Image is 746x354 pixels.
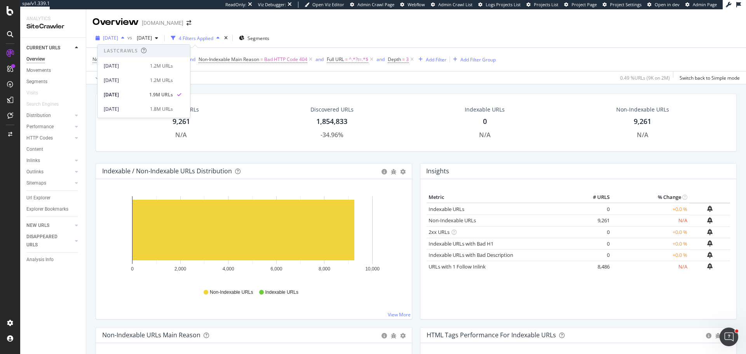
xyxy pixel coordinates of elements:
[382,169,387,174] div: circle-info
[429,263,486,270] a: URLs with 1 Follow Inlink
[616,106,669,113] div: Non-Indexable URLs
[26,256,54,264] div: Analysis Info
[572,2,597,7] span: Project Page
[26,145,80,153] a: Content
[415,55,446,64] button: Add Filter
[534,2,558,7] span: Projects List
[382,333,387,338] div: circle-info
[478,2,521,8] a: Logs Projects List
[312,2,344,7] span: Open Viz Editor
[450,55,496,64] button: Add Filter Group
[104,77,145,84] div: [DATE]
[26,168,44,176] div: Outlinks
[465,106,505,113] div: Indexable URLs
[173,117,190,127] div: 9,261
[408,2,425,7] span: Webflow
[102,167,232,175] div: Indexable / Non-Indexable URLs Distribution
[150,63,173,70] div: 1.2M URLs
[680,75,740,81] div: Switch back to Simple mode
[580,261,612,272] td: 8,486
[26,157,40,165] div: Inlinks
[426,56,446,63] div: Add Filter
[580,215,612,227] td: 9,261
[26,78,80,86] a: Segments
[715,333,721,338] div: bug
[104,91,145,98] div: [DATE]
[429,240,493,247] a: Indexable URLs with Bad H1
[305,2,344,8] a: Open Viz Editor
[707,240,713,246] div: bell-plus
[26,123,54,131] div: Performance
[580,227,612,238] td: 0
[357,2,394,7] span: Admin Crawl Page
[676,71,740,84] button: Switch back to Simple mode
[102,331,200,339] div: Non-Indexable URLs Main Reason
[612,192,689,203] th: % Change
[26,205,80,213] a: Explorer Bookmarks
[612,249,689,261] td: +0.0 %
[431,2,472,8] a: Admin Crawl List
[142,19,183,27] div: [DOMAIN_NAME]
[388,56,401,63] span: Depth
[707,252,713,258] div: bell-plus
[92,71,115,84] button: Apply
[150,77,173,84] div: 1.2M URLs
[149,91,173,98] div: 1.9M URLs
[486,2,521,7] span: Logs Projects List
[612,203,689,215] td: +0.0 %
[26,100,59,108] div: Search Engines
[26,157,73,165] a: Inlinks
[179,35,213,42] div: 4 Filters Applied
[319,266,330,272] text: 8,000
[693,2,717,7] span: Admin Page
[26,221,73,230] a: NEW URLS
[127,34,134,41] span: vs
[580,238,612,249] td: 0
[400,169,406,174] div: gear
[264,54,307,65] span: Bad HTTP Code 404
[707,217,713,223] div: bell-plus
[174,266,186,272] text: 2,000
[134,32,161,44] button: [DATE]
[26,194,51,202] div: Url Explorer
[26,89,38,97] div: Visits
[103,35,118,41] span: 2025 Sep. 11th
[26,145,43,153] div: Content
[104,47,138,54] div: Last Crawls
[634,117,651,127] div: 9,261
[400,2,425,8] a: Webflow
[26,194,80,202] a: Url Explorer
[429,251,513,258] a: Indexable URLs with Bad Description
[321,131,343,140] div: -34.96%
[685,2,717,8] a: Admin Page
[236,32,272,44] button: Segments
[429,217,476,224] a: Non-Indexable URLs
[26,78,47,86] div: Segments
[388,311,411,318] a: View More
[310,106,354,113] div: Discovered URLs
[258,2,286,8] div: Viz Debugger:
[406,54,409,65] span: 3
[460,56,496,63] div: Add Filter Group
[26,179,73,187] a: Sitemaps
[345,56,348,63] span: =
[26,233,66,249] div: DISAPPEARED URLS
[391,333,396,338] div: bug
[26,221,49,230] div: NEW URLS
[26,66,51,75] div: Movements
[438,2,472,7] span: Admin Crawl List
[637,131,648,140] div: N/A
[150,106,173,113] div: 1.8M URLs
[26,123,73,131] a: Performance
[26,16,80,22] div: Analytics
[134,35,152,41] span: 2025 Aug. 14th
[315,56,324,63] button: and
[610,2,641,7] span: Project Settings
[526,2,558,8] a: Projects List
[102,192,403,282] div: A chart.
[426,166,449,176] h4: Insights
[427,331,556,339] div: HTML Tags Performance for Indexable URLs
[706,333,711,338] div: circle-info
[270,266,282,272] text: 6,000
[210,289,253,296] span: Non-Indexable URLs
